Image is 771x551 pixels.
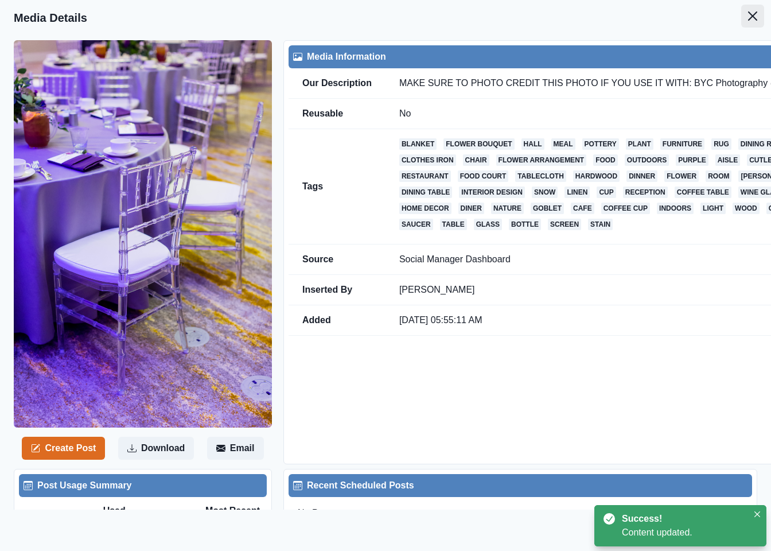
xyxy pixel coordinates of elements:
[623,187,668,198] a: reception
[458,203,484,214] a: diner
[289,245,385,275] td: Source
[181,504,260,518] div: Most Recent
[548,219,581,230] a: screen
[459,187,525,198] a: interior design
[711,138,731,150] a: rug
[675,187,731,198] a: coffee table
[491,203,524,214] a: nature
[399,187,452,198] a: dining table
[289,68,385,99] td: Our Description
[289,129,385,245] td: Tags
[289,275,385,305] td: Inserted By
[399,138,437,150] a: blanket
[399,170,451,182] a: restaurant
[676,154,708,166] a: purple
[289,497,752,529] div: No Posts...
[588,219,613,230] a: stain
[289,99,385,129] td: Reusable
[551,138,575,150] a: meal
[597,187,616,198] a: cup
[626,138,653,150] a: plant
[582,138,619,150] a: pottery
[440,219,467,230] a: table
[24,479,262,492] div: Post Usage Summary
[626,170,657,182] a: dinner
[657,203,694,214] a: indoors
[622,526,748,540] div: Content updated.
[496,154,587,166] a: flower arrangement
[399,203,451,214] a: home decor
[474,219,502,230] a: glass
[207,437,264,460] button: Email
[293,479,747,492] div: Recent Scheduled Posts
[289,305,385,336] td: Added
[571,203,594,214] a: cafe
[443,138,514,150] a: flower bouquet
[750,507,764,521] button: Close
[515,170,566,182] a: tablecloth
[593,154,618,166] a: food
[118,437,194,460] button: Download
[715,154,740,166] a: aisle
[625,154,669,166] a: outdoors
[463,154,489,166] a: chair
[706,170,731,182] a: room
[660,138,704,150] a: furniture
[573,170,620,182] a: hardwood
[399,285,475,294] a: [PERSON_NAME]
[14,40,272,428] img: lhd7lkndo11gyjhlqswx
[22,437,105,460] button: Create Post
[521,138,544,150] a: hall
[531,203,564,214] a: goblet
[509,219,541,230] a: bottle
[458,170,509,182] a: food court
[664,170,699,182] a: flower
[601,203,650,214] a: coffee cup
[733,203,760,214] a: wood
[700,203,726,214] a: light
[741,5,764,28] button: Close
[399,219,433,230] a: saucer
[103,504,182,518] div: Used
[532,187,558,198] a: snow
[564,187,590,198] a: linen
[622,512,743,526] div: Success!
[399,154,456,166] a: clothes iron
